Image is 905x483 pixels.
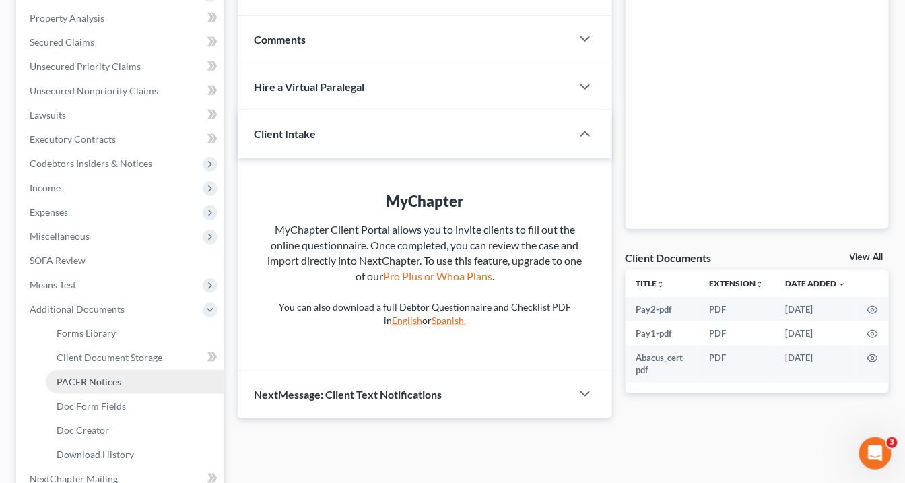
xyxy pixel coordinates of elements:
[30,109,66,121] span: Lawsuits
[774,346,857,383] td: [DATE]
[46,394,224,418] a: Doc Form Fields
[698,346,774,383] td: PDF
[254,388,442,401] span: NextMessage: Client Text Notifications
[254,33,306,46] span: Comments
[57,352,162,363] span: Client Document Storage
[626,321,698,346] td: Pay1-pdf
[392,315,422,326] a: English
[30,61,141,72] span: Unsecured Priority Claims
[774,321,857,346] td: [DATE]
[46,370,224,394] a: PACER Notices
[57,424,109,436] span: Doc Creator
[30,12,104,24] span: Property Analysis
[30,303,125,315] span: Additional Documents
[19,6,224,30] a: Property Analysis
[19,249,224,273] a: SOFA Review
[626,346,698,383] td: Abacus_cert-pdf
[265,191,585,212] div: MyChapter
[254,80,364,93] span: Hire a Virtual Paralegal
[46,321,224,346] a: Forms Library
[57,400,126,412] span: Doc Form Fields
[254,127,316,140] span: Client Intake
[887,437,898,448] span: 3
[267,223,582,282] span: MyChapter Client Portal allows you to invite clients to fill out the online questionnaire. Once c...
[19,103,224,127] a: Lawsuits
[636,278,665,288] a: Titleunfold_more
[57,449,134,460] span: Download History
[19,55,224,79] a: Unsecured Priority Claims
[265,300,585,327] p: You can also download a full Debtor Questionnaire and Checklist PDF in or
[30,158,152,169] span: Codebtors Insiders & Notices
[30,85,158,96] span: Unsecured Nonpriority Claims
[57,327,116,339] span: Forms Library
[30,133,116,145] span: Executory Contracts
[774,297,857,321] td: [DATE]
[626,297,698,321] td: Pay2-pdf
[756,280,764,288] i: unfold_more
[19,79,224,103] a: Unsecured Nonpriority Claims
[46,346,224,370] a: Client Document Storage
[30,206,68,218] span: Expenses
[30,255,86,266] span: SOFA Review
[838,280,846,288] i: expand_more
[383,269,492,282] a: Pro Plus or Whoa Plans
[30,36,94,48] span: Secured Claims
[30,279,76,290] span: Means Test
[432,315,466,326] a: Spanish.
[46,418,224,443] a: Doc Creator
[850,253,883,262] a: View All
[30,230,90,242] span: Miscellaneous
[698,297,774,321] td: PDF
[859,437,892,470] iframe: Intercom live chat
[657,280,665,288] i: unfold_more
[698,321,774,346] td: PDF
[46,443,224,467] a: Download History
[19,30,224,55] a: Secured Claims
[30,182,61,193] span: Income
[785,278,846,288] a: Date Added expand_more
[709,278,764,288] a: Extensionunfold_more
[19,127,224,152] a: Executory Contracts
[626,251,712,265] div: Client Documents
[57,376,121,387] span: PACER Notices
